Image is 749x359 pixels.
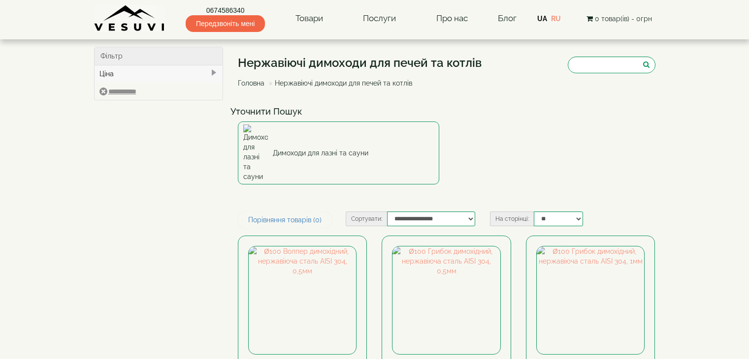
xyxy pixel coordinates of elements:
[249,246,356,354] img: Ø100 Волпер димохідний, нержавіюча сталь AISI 304, 0,5мм
[266,78,412,88] li: Нержавіючі димоходи для печей та котлів
[238,57,482,69] h1: Нержавіючі димоходи для печей та котлів
[537,15,547,23] a: UA
[238,79,264,87] a: Головна
[286,7,333,30] a: Товари
[595,15,652,23] span: 0 товар(ів) - 0грн
[94,5,165,32] img: Завод VESUVI
[238,211,332,228] a: Порівняння товарів (0)
[537,246,644,354] img: Ø100 Грибок димохідний, нержавіюча сталь AISI 304, 1мм
[353,7,406,30] a: Послуги
[230,107,663,117] h4: Уточнити Пошук
[95,65,223,82] div: Ціна
[238,121,439,184] a: Димоходи для лазні та сауни Димоходи для лазні та сауни
[392,246,500,354] img: Ø100 Грибок димохідний, нержавіюча сталь AISI 304, 0,5мм
[584,13,655,24] button: 0 товар(ів) - 0грн
[426,7,478,30] a: Про нас
[551,15,561,23] a: RU
[95,47,223,65] div: Фільтр
[490,211,534,226] label: На сторінці:
[498,13,517,23] a: Блог
[186,15,265,32] span: Передзвоніть мені
[346,211,387,226] label: Сортувати:
[243,124,268,181] img: Димоходи для лазні та сауни
[186,5,265,15] a: 0674586340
